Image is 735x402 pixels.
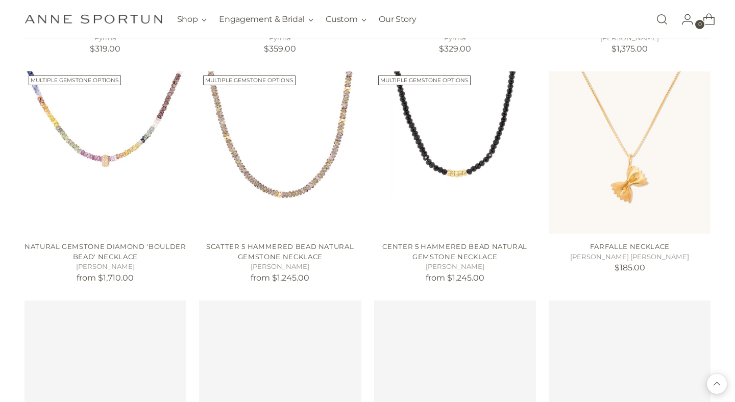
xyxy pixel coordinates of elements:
a: Open search modal [652,9,672,30]
a: Center 5 Hammered Bead Natural Gemstone Necklace [374,71,536,233]
a: Go to the account page [673,9,694,30]
p: from $1,245.00 [199,272,361,284]
span: $319.00 [90,44,120,54]
a: Center 5 Hammered Bead Natural Gemstone Necklace [382,242,527,261]
button: Back to top [707,374,727,394]
span: $329.00 [439,44,471,54]
button: Custom [326,8,366,31]
a: Natural Gemstone Diamond 'Boulder Bead' Necklace [24,242,186,261]
button: Engagement & Bridal [219,8,313,31]
h5: [PERSON_NAME] [24,262,186,272]
a: Anne Sportun Fine Jewellery [24,14,162,24]
a: Our Story [379,8,416,31]
a: Farfalle Necklace [549,71,711,234]
span: $1,375.00 [611,44,648,54]
a: Natural Gemstone Diamond 'Boulder Bead' Necklace [24,71,186,233]
a: Scatter 5 Hammered Bead Natural Gemstone Necklace [199,71,361,234]
p: from $1,710.00 [24,272,186,284]
a: Open cart modal [695,9,715,30]
span: $185.00 [615,263,645,272]
h5: [PERSON_NAME] [PERSON_NAME] [549,252,711,262]
span: 0 [695,20,704,29]
h5: [PERSON_NAME] [199,262,361,272]
span: $359.00 [264,44,296,54]
button: Shop [177,8,207,31]
p: from $1,245.00 [374,272,536,284]
a: Farfalle Necklace [590,242,670,250]
a: Scatter 5 Hammered Bead Natural Gemstone Necklace [206,242,354,261]
h5: [PERSON_NAME] [374,262,536,272]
